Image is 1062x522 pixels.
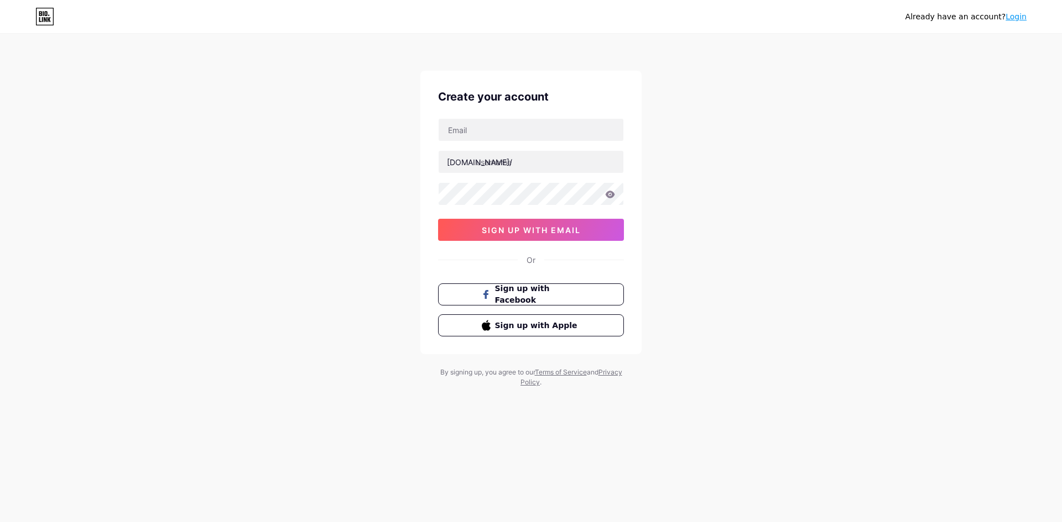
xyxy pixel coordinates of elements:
button: sign up with email [438,219,624,241]
button: Sign up with Facebook [438,283,624,305]
span: Sign up with Apple [495,320,581,331]
input: Email [439,119,623,141]
span: sign up with email [482,225,581,235]
button: Sign up with Apple [438,314,624,336]
span: Sign up with Facebook [495,283,581,306]
div: By signing up, you agree to our and . [437,367,625,387]
a: Login [1006,12,1027,21]
div: Create your account [438,88,624,105]
div: [DOMAIN_NAME]/ [447,156,512,168]
a: Terms of Service [535,368,587,376]
div: Already have an account? [905,11,1027,23]
div: Or [527,254,535,266]
input: username [439,151,623,173]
